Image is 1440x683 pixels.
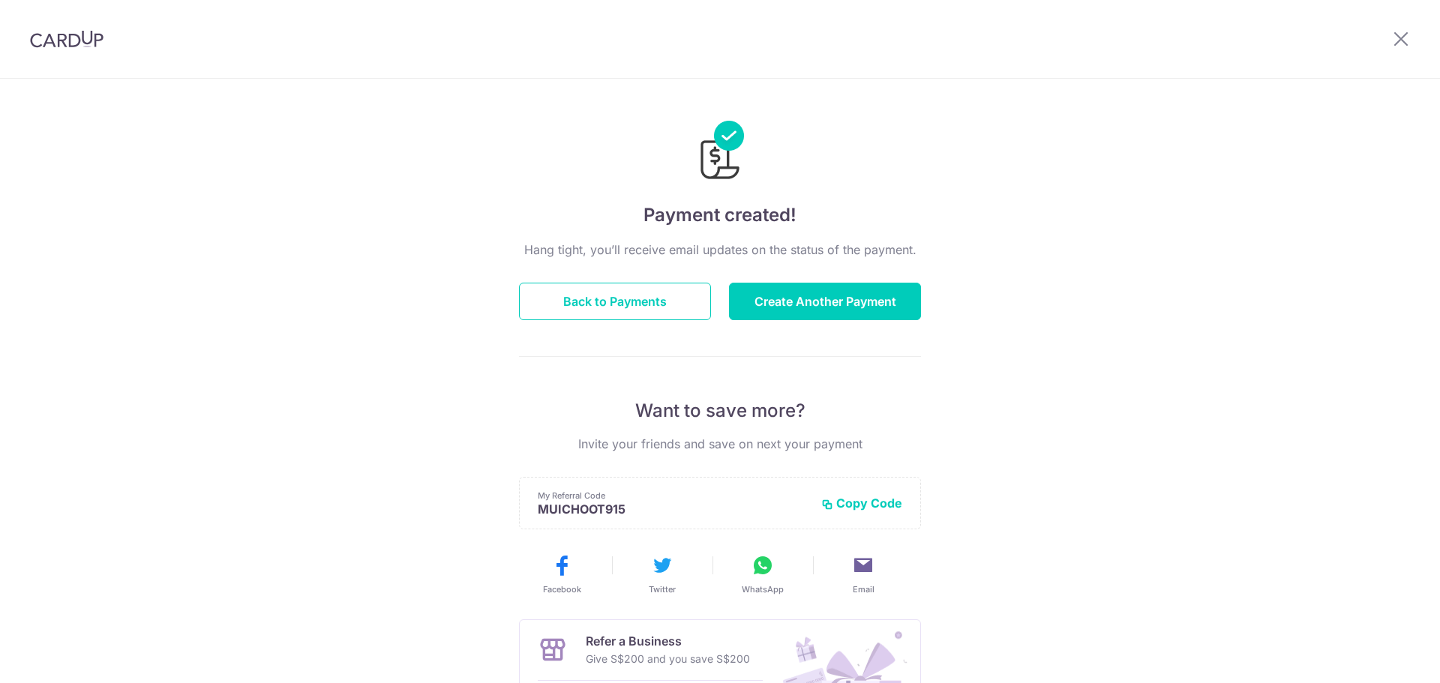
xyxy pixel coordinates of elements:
[517,553,606,595] button: Facebook
[538,490,809,502] p: My Referral Code
[649,583,676,595] span: Twitter
[586,650,750,668] p: Give S$200 and you save S$200
[586,632,750,650] p: Refer a Business
[853,583,874,595] span: Email
[519,399,921,423] p: Want to save more?
[742,583,784,595] span: WhatsApp
[519,202,921,229] h4: Payment created!
[519,283,711,320] button: Back to Payments
[543,583,581,595] span: Facebook
[819,553,907,595] button: Email
[821,496,902,511] button: Copy Code
[519,435,921,453] p: Invite your friends and save on next your payment
[538,502,809,517] p: MUICHOOT915
[30,30,103,48] img: CardUp
[729,283,921,320] button: Create Another Payment
[519,241,921,259] p: Hang tight, you’ll receive email updates on the status of the payment.
[618,553,706,595] button: Twitter
[718,553,807,595] button: WhatsApp
[696,121,744,184] img: Payments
